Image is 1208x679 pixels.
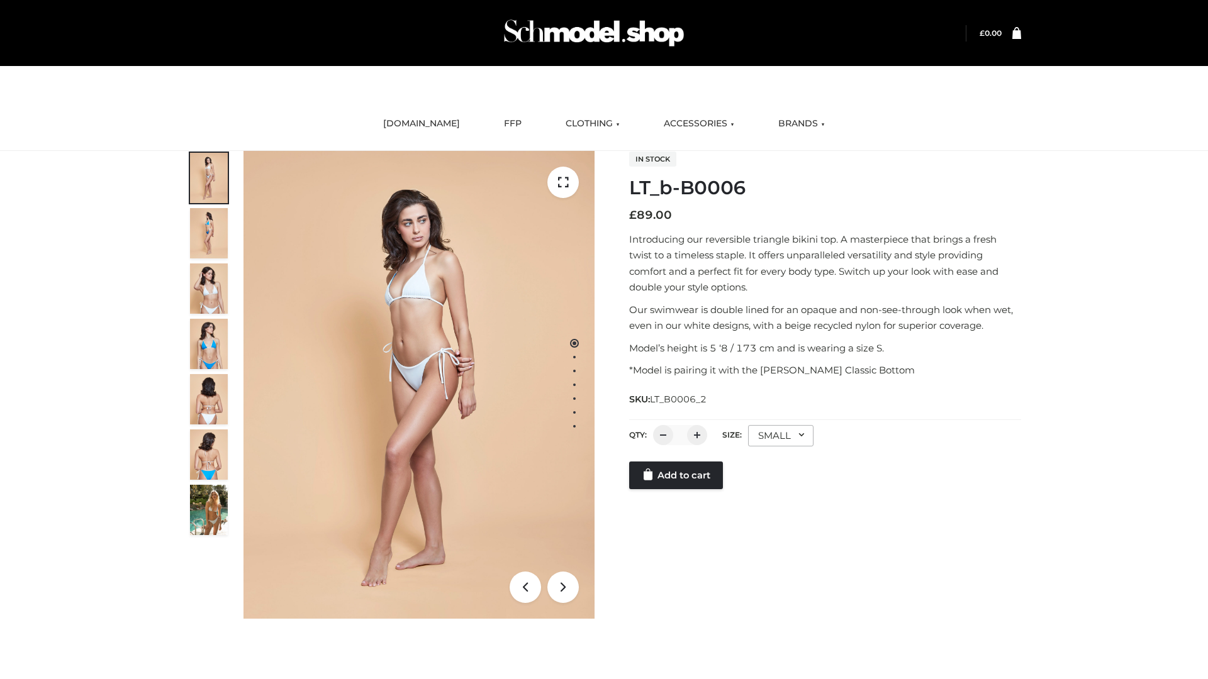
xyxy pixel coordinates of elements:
[769,110,834,138] a: BRANDS
[243,151,595,619] img: LT_b-B0006
[190,429,228,480] img: ArielClassicBikiniTop_CloudNine_AzureSky_OW114ECO_8-scaled.jpg
[190,374,228,424] img: ArielClassicBikiniTop_CloudNine_AzureSky_OW114ECO_7-scaled.jpg
[629,340,1021,356] p: Model’s height is 5 ‘8 / 173 cm and is wearing a size S.
[556,110,629,138] a: CLOTHING
[374,110,469,138] a: [DOMAIN_NAME]
[722,430,742,439] label: Size:
[629,461,723,489] a: Add to cart
[980,28,1002,38] a: £0.00
[650,394,707,405] span: LT_B0006_2
[500,8,688,58] img: Schmodel Admin 964
[190,319,228,369] img: ArielClassicBikiniTop_CloudNine_AzureSky_OW114ECO_4-scaled.jpg
[629,362,1021,378] p: *Model is pairing it with the [PERSON_NAME] Classic Bottom
[980,28,1002,38] bdi: 0.00
[190,485,228,535] img: Arieltop_CloudNine_AzureSky2.jpg
[629,208,637,222] span: £
[629,392,708,407] span: SKU:
[629,430,647,439] label: QTY:
[629,231,1021,295] p: Introducing our reversible triangle bikini top. A masterpiece that brings a fresh twist to a time...
[495,110,531,138] a: FFP
[629,152,676,167] span: In stock
[748,425,814,446] div: SMALL
[980,28,985,38] span: £
[654,110,744,138] a: ACCESSORIES
[190,263,228,314] img: ArielClassicBikiniTop_CloudNine_AzureSky_OW114ECO_3-scaled.jpg
[629,177,1021,199] h1: LT_b-B0006
[190,153,228,203] img: ArielClassicBikiniTop_CloudNine_AzureSky_OW114ECO_1-scaled.jpg
[190,208,228,258] img: ArielClassicBikiniTop_CloudNine_AzureSky_OW114ECO_2-scaled.jpg
[629,302,1021,334] p: Our swimwear is double lined for an opaque and non-see-through look when wet, even in our white d...
[629,208,672,222] bdi: 89.00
